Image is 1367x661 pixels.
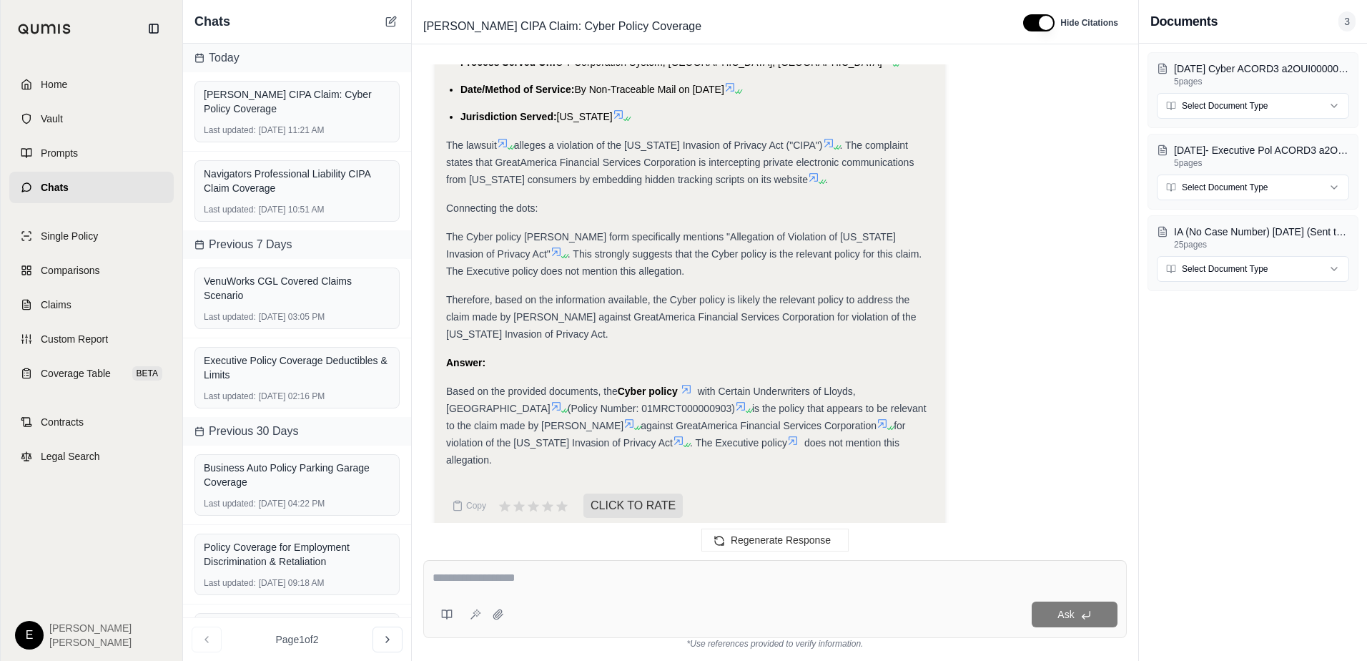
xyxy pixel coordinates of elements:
span: Comparisons [41,263,99,278]
div: Edit Title [418,15,1006,38]
span: 3 [1338,11,1356,31]
div: [DATE] 02:16 PM [204,391,390,402]
button: Ask [1032,602,1117,627]
span: . The complaint states that GreatAmerica Financial Services Corporation is intercepting private e... [446,139,914,185]
div: Today [183,44,411,72]
div: E [15,621,44,650]
span: Coverage Table [41,366,111,381]
div: Previous 30 Days [183,417,411,446]
span: Based on the provided documents, the [446,386,618,397]
span: Prompts [41,146,78,160]
a: Home [9,69,174,100]
span: [PERSON_NAME] CIPA Claim: Cyber Policy Coverage [418,15,707,38]
div: [PERSON_NAME] CIPA Claim: Cyber Policy Coverage [204,87,390,116]
span: C T Corporation System, [GEOGRAPHIC_DATA], [GEOGRAPHIC_DATA] [556,57,882,68]
span: Last updated: [204,577,256,589]
span: Jurisdiction Served: [460,111,557,122]
button: IA (No Case Number) [DATE] (Sent to [PERSON_NAME]).pdf25pages [1157,225,1349,250]
div: [DATE] 04:22 PM [204,498,390,509]
span: Copy [466,500,486,511]
a: Coverage TableBETA [9,358,174,389]
span: Custom Report [41,332,108,346]
span: Date/Method of Service: [460,84,574,95]
a: Single Policy [9,220,174,252]
span: Legal Search [41,449,100,464]
span: Last updated: [204,391,256,402]
p: 9-18-25- Executive Pol ACORD3 a2OUI00000IskjR.pdf [1174,143,1349,157]
div: [DATE] 03:05 PM [204,311,390,323]
span: Hide Citations [1060,17,1118,29]
span: Contracts [41,415,84,429]
span: Connecting the dots: [446,202,538,214]
span: Last updated: [204,498,256,509]
span: Vault [41,112,63,126]
a: Prompts [9,137,174,169]
span: Regenerate Response [731,534,831,546]
button: Regenerate Response [701,529,849,552]
p: IA (No Case Number) 09-18-25 (Sent to Steve B.).pdf [1174,225,1349,239]
div: Executive Policy Coverage Deductibles & Limits [204,353,390,382]
div: [DATE] 11:21 AM [204,124,390,136]
span: The Cyber policy [PERSON_NAME] form specifically mentions "Allegation of Violation of [US_STATE] ... [446,231,896,260]
p: 5 pages [1174,76,1349,87]
span: Chats [194,11,230,31]
span: is the policy that appears to be relevant to the claim made by [PERSON_NAME] [446,403,927,431]
span: Claims [41,298,71,312]
span: By Non-Traceable Mail on [DATE] [574,84,724,95]
span: Chats [41,180,69,195]
span: Single Policy [41,229,98,243]
span: Last updated: [204,204,256,215]
button: Collapse sidebar [142,17,165,40]
div: Navigators Professional Liability CIPA Claim Coverage [204,167,390,195]
p: 5 pages [1174,157,1349,169]
a: Contracts [9,406,174,438]
div: [DATE] 09:18 AM [204,577,390,589]
img: Qumis Logo [18,24,71,34]
button: [DATE]- Executive Pol ACORD3 a2OUI00000IskjR.pdf5pages [1157,143,1349,169]
span: (Policy Number: 01MRCT000000903) [568,403,735,414]
span: Home [41,77,67,92]
div: Policy Coverage for Employment Discrimination & Retaliation [204,540,390,569]
a: Chats [9,172,174,203]
span: does not mention this allegation. [446,437,899,466]
a: Claims [9,289,174,320]
span: Page 1 of 2 [276,632,319,647]
span: . The Executive policy [690,437,787,449]
span: Ask [1057,609,1074,620]
strong: Answer: [446,357,485,368]
button: [DATE] Cyber ACORD3 a2OUI00000IshyU.pdf5pages [1157,62,1349,87]
span: [PERSON_NAME] [49,635,132,650]
span: . [825,174,828,185]
span: Therefore, based on the information available, the Cyber policy is likely the relevant policy to ... [446,294,917,340]
p: 25 pages [1174,239,1349,250]
span: [US_STATE] [557,111,613,122]
a: Comparisons [9,255,174,286]
h3: Documents [1150,11,1218,31]
a: Custom Report [9,323,174,355]
span: Last updated: [204,124,256,136]
a: Vault [9,103,174,134]
p: 9-18-25 Cyber ACORD3 a2OUI00000IshyU.pdf [1174,62,1349,76]
span: BETA [132,366,162,381]
button: Copy [446,491,492,520]
span: . This strongly suggests that the Cyber policy is the relevant policy for this claim. The Executi... [446,248,922,277]
strong: Cyber policy [618,386,678,397]
span: CLICK TO RATE [583,494,683,518]
div: VenuWorks CGL Covered Claims Scenario [204,274,390,303]
span: Process Served On: [460,57,556,68]
span: The lawsuit [446,139,497,151]
span: against GreatAmerica Financial Services Corporation [641,420,877,431]
a: Legal Search [9,441,174,472]
button: New Chat [383,13,400,30]
span: alleges a violation of the [US_STATE] Invasion of Privacy Act ("CIPA") [514,139,823,151]
span: [PERSON_NAME] [49,621,132,635]
div: Previous 7 Days [183,230,411,259]
span: for violation of the [US_STATE] Invasion of Privacy Act [446,420,905,449]
div: [DATE] 10:51 AM [204,204,390,215]
div: Business Auto Policy Parking Garage Coverage [204,461,390,489]
span: Last updated: [204,311,256,323]
div: *Use references provided to verify information. [423,638,1127,650]
span: with Certain Underwriters of Lloyds, [GEOGRAPHIC_DATA] [446,386,856,414]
